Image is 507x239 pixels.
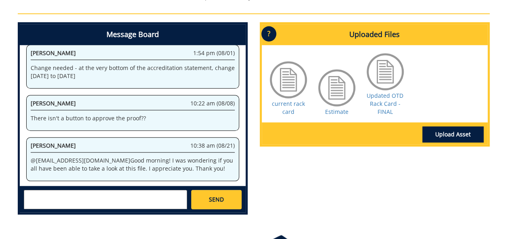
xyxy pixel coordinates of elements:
[262,24,488,45] h4: Uploaded Files
[422,126,484,142] a: Upload Asset
[191,190,241,209] a: SEND
[190,142,235,150] span: 10:38 am (08/21)
[31,49,76,57] span: [PERSON_NAME]
[31,64,235,80] p: Change needed - at the very bottom of the accreditation statement, change [DATE] to [DATE]
[24,190,187,209] textarea: messageToSend
[31,142,76,149] span: [PERSON_NAME]
[193,49,235,57] span: 1:54 pm (08/01)
[31,114,235,122] p: There isn't a button to approve the proof??
[325,108,348,115] a: Estimate
[31,99,76,107] span: [PERSON_NAME]
[272,100,305,115] a: current rack card
[261,26,276,41] p: ?
[367,92,403,115] a: Updated OTD Rack Card - FINAL
[20,24,246,45] h4: Message Board
[190,99,235,107] span: 10:22 am (08/08)
[209,196,224,204] span: SEND
[31,157,235,173] p: @ [EMAIL_ADDRESS][DOMAIN_NAME] Good morning! I was wondering if you all have been able to take a ...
